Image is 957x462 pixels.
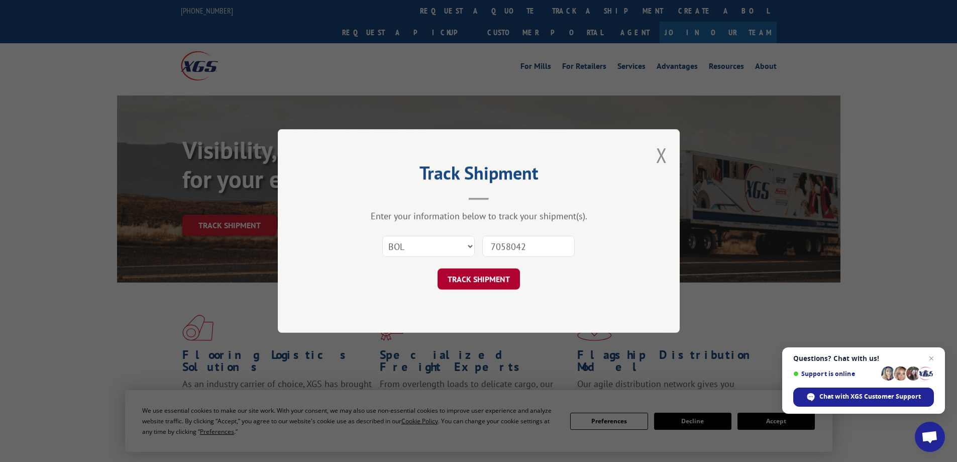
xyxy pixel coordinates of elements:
[793,370,878,378] span: Support is online
[793,354,934,362] span: Questions? Chat with us!
[819,392,921,401] span: Chat with XGS Customer Support
[793,388,934,407] div: Chat with XGS Customer Support
[915,422,945,452] div: Open chat
[328,210,629,222] div: Enter your information below to track your shipment(s).
[482,236,575,257] input: Number(s)
[925,352,937,364] span: Close chat
[656,142,667,168] button: Close modal
[328,166,629,185] h2: Track Shipment
[438,268,520,290] button: TRACK SHIPMENT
